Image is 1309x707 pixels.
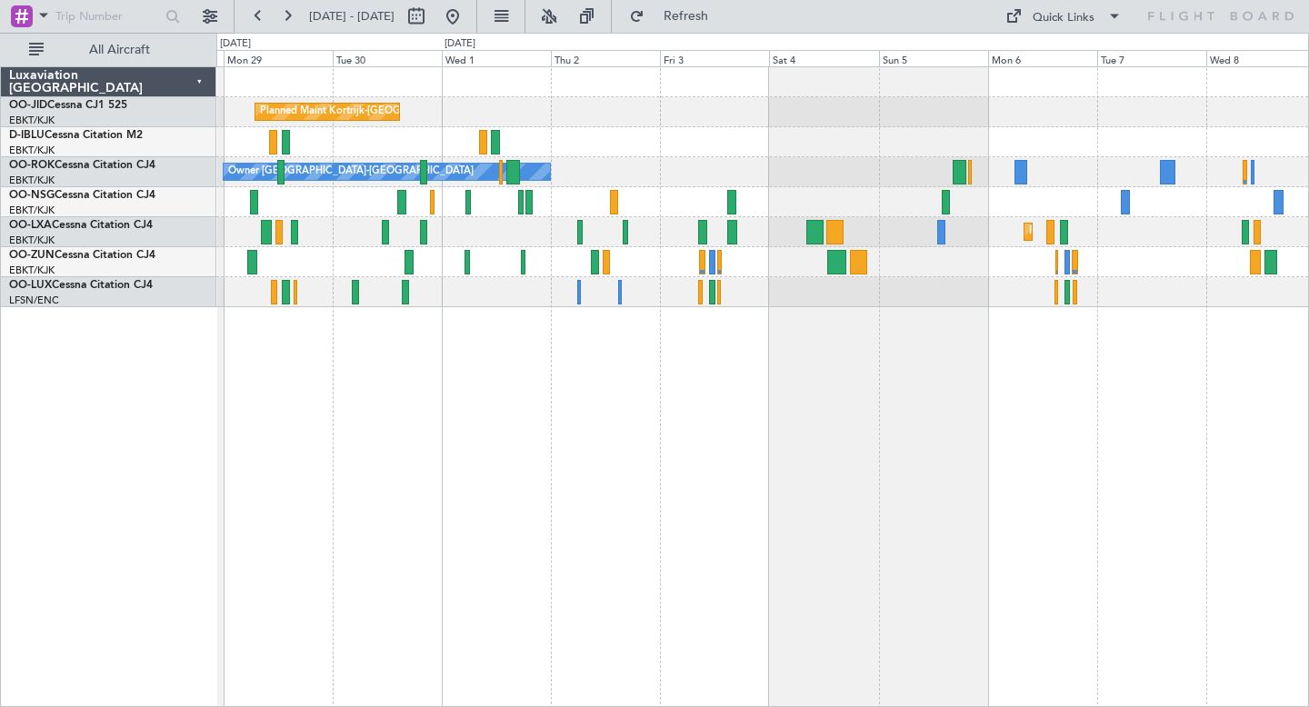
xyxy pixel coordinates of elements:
div: [DATE] [220,36,251,52]
input: Trip Number [55,3,160,30]
div: Fri 3 [660,50,769,66]
a: EBKT/KJK [9,264,55,277]
div: Thu 2 [551,50,660,66]
div: Mon 6 [988,50,1097,66]
span: All Aircraft [47,44,192,56]
a: OO-LUXCessna Citation CJ4 [9,280,153,291]
a: OO-ZUNCessna Citation CJ4 [9,250,155,261]
button: All Aircraft [20,35,197,65]
a: OO-LXACessna Citation CJ4 [9,220,153,231]
div: Owner [GEOGRAPHIC_DATA]-[GEOGRAPHIC_DATA] [228,158,474,185]
button: Refresh [621,2,730,31]
a: EBKT/KJK [9,114,55,127]
span: OO-NSG [9,190,55,201]
span: D-IBLU [9,130,45,141]
div: Sat 4 [769,50,878,66]
a: EBKT/KJK [9,174,55,187]
div: Tue 30 [333,50,442,66]
a: OO-ROKCessna Citation CJ4 [9,160,155,171]
span: [DATE] - [DATE] [309,8,395,25]
a: EBKT/KJK [9,234,55,247]
a: LFSN/ENC [9,294,59,307]
div: Wed 1 [442,50,551,66]
span: OO-JID [9,100,47,111]
div: Planned Maint Kortrijk-[GEOGRAPHIC_DATA] [260,98,472,125]
span: Refresh [648,10,724,23]
span: OO-LXA [9,220,52,231]
span: OO-ROK [9,160,55,171]
div: [DATE] [445,36,475,52]
button: Quick Links [996,2,1131,31]
div: Quick Links [1033,9,1094,27]
a: OO-JIDCessna CJ1 525 [9,100,127,111]
div: Sun 5 [879,50,988,66]
a: OO-NSGCessna Citation CJ4 [9,190,155,201]
div: Tue 7 [1097,50,1206,66]
a: D-IBLUCessna Citation M2 [9,130,143,141]
a: EBKT/KJK [9,144,55,157]
div: Mon 29 [224,50,333,66]
span: OO-LUX [9,280,52,291]
div: Planned Maint Kortrijk-[GEOGRAPHIC_DATA] [1029,218,1241,245]
span: OO-ZUN [9,250,55,261]
a: EBKT/KJK [9,204,55,217]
